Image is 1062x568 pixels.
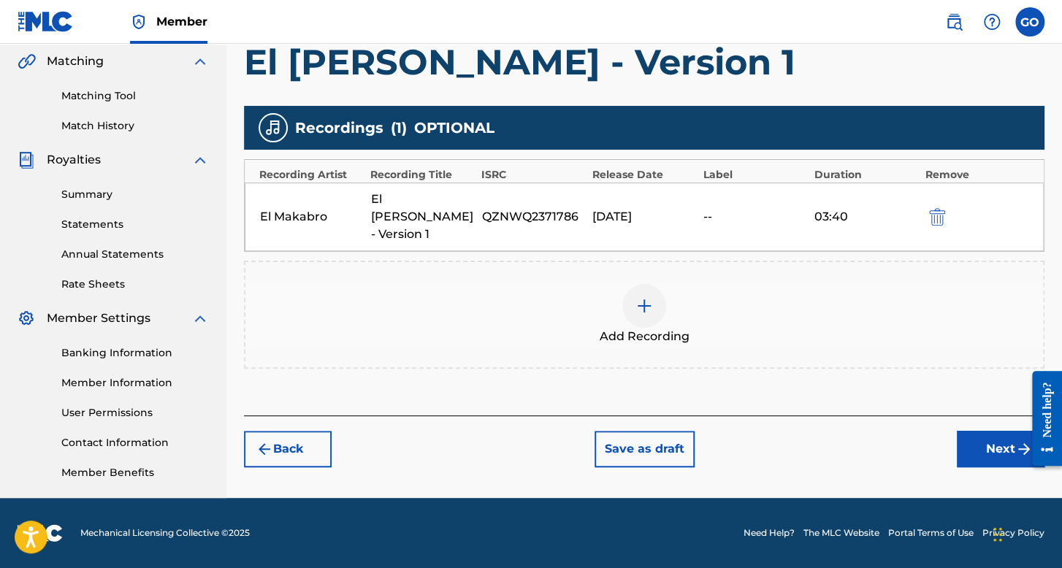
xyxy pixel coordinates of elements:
div: Duration [814,167,918,183]
a: Match History [61,118,209,134]
span: OPTIONAL [414,117,494,139]
img: 7ee5dd4eb1f8a8e3ef2f.svg [256,440,273,458]
span: Matching [47,53,104,70]
span: Recordings [295,117,383,139]
div: Help [977,7,1006,37]
a: Summary [61,187,209,202]
a: Public Search [939,7,969,37]
a: Annual Statements [61,247,209,262]
img: recording [264,119,282,137]
img: 12a2ab48e56ec057fbd8.svg [929,208,945,226]
span: ( 1 ) [391,117,407,139]
a: Privacy Policy [982,526,1044,540]
div: Widget de chat [989,498,1062,568]
div: Label [703,167,807,183]
div: El Makabro [260,208,364,226]
span: Member Settings [47,310,150,327]
img: Royalties [18,151,35,169]
img: f7272a7cc735f4ea7f67.svg [1015,440,1033,458]
span: Member [156,13,207,30]
button: Next [957,431,1044,467]
img: expand [191,53,209,70]
div: QZNWQ2371786 [481,208,585,226]
img: Top Rightsholder [130,13,148,31]
div: Recording Artist [259,167,363,183]
a: Statements [61,217,209,232]
a: The MLC Website [803,526,879,540]
img: expand [191,310,209,327]
a: Portal Terms of Use [888,526,974,540]
div: El [PERSON_NAME] - Version 1 [371,191,475,243]
div: Recording Title [370,167,474,183]
div: -- [703,208,807,226]
div: User Menu [1015,7,1044,37]
img: expand [191,151,209,169]
button: Save as draft [595,431,695,467]
a: Rate Sheets [61,277,209,292]
div: 03:40 [814,208,918,226]
iframe: Resource Center [1021,360,1062,477]
span: Royalties [47,151,101,169]
a: Member Information [61,375,209,391]
a: User Permissions [61,405,209,421]
button: Back [244,431,332,467]
div: ISRC [481,167,585,183]
img: logo [18,524,63,542]
img: Member Settings [18,310,35,327]
div: Arrastrar [993,513,1002,556]
a: Contact Information [61,435,209,450]
a: Matching Tool [61,88,209,104]
h1: El [PERSON_NAME] - Version 1 [244,40,1044,84]
iframe: Chat Widget [989,498,1062,568]
img: search [945,13,963,31]
div: Remove [925,167,1029,183]
img: add [635,297,653,315]
img: MLC Logo [18,11,74,32]
a: Banking Information [61,345,209,361]
span: Add Recording [600,328,689,345]
img: Matching [18,53,36,70]
div: [DATE] [592,208,696,226]
div: Release Date [592,167,696,183]
span: Mechanical Licensing Collective © 2025 [80,526,250,540]
img: help [983,13,1001,31]
a: Member Benefits [61,465,209,480]
a: Need Help? [744,526,795,540]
